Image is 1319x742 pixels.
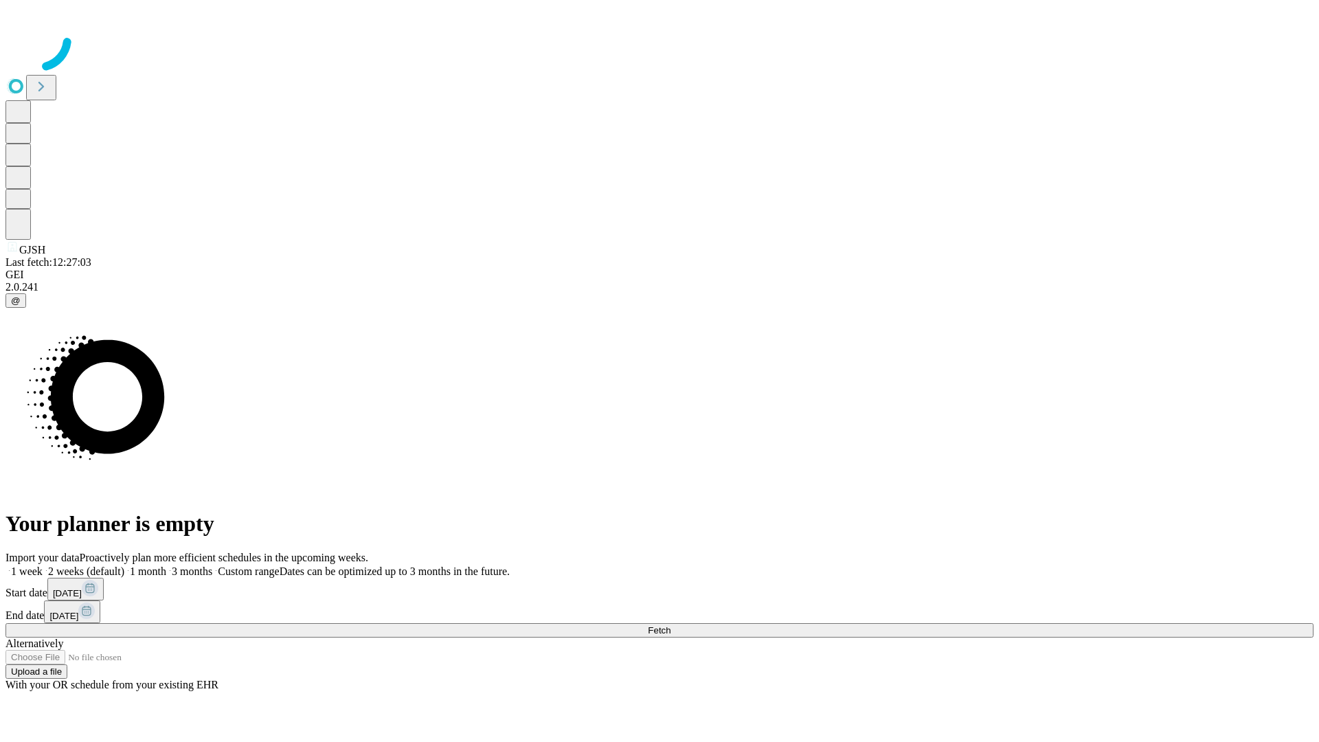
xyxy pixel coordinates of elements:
[11,295,21,306] span: @
[5,269,1314,281] div: GEI
[49,611,78,621] span: [DATE]
[80,552,368,563] span: Proactively plan more efficient schedules in the upcoming weeks.
[5,638,63,649] span: Alternatively
[218,565,279,577] span: Custom range
[280,565,510,577] span: Dates can be optimized up to 3 months in the future.
[5,552,80,563] span: Import your data
[5,623,1314,638] button: Fetch
[5,679,218,690] span: With your OR schedule from your existing EHR
[172,565,212,577] span: 3 months
[44,600,100,623] button: [DATE]
[5,293,26,308] button: @
[130,565,166,577] span: 1 month
[5,511,1314,537] h1: Your planner is empty
[5,600,1314,623] div: End date
[48,565,124,577] span: 2 weeks (default)
[19,244,45,256] span: GJSH
[53,588,82,598] span: [DATE]
[5,664,67,679] button: Upload a file
[5,281,1314,293] div: 2.0.241
[5,578,1314,600] div: Start date
[648,625,670,636] span: Fetch
[11,565,43,577] span: 1 week
[47,578,104,600] button: [DATE]
[5,256,91,268] span: Last fetch: 12:27:03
